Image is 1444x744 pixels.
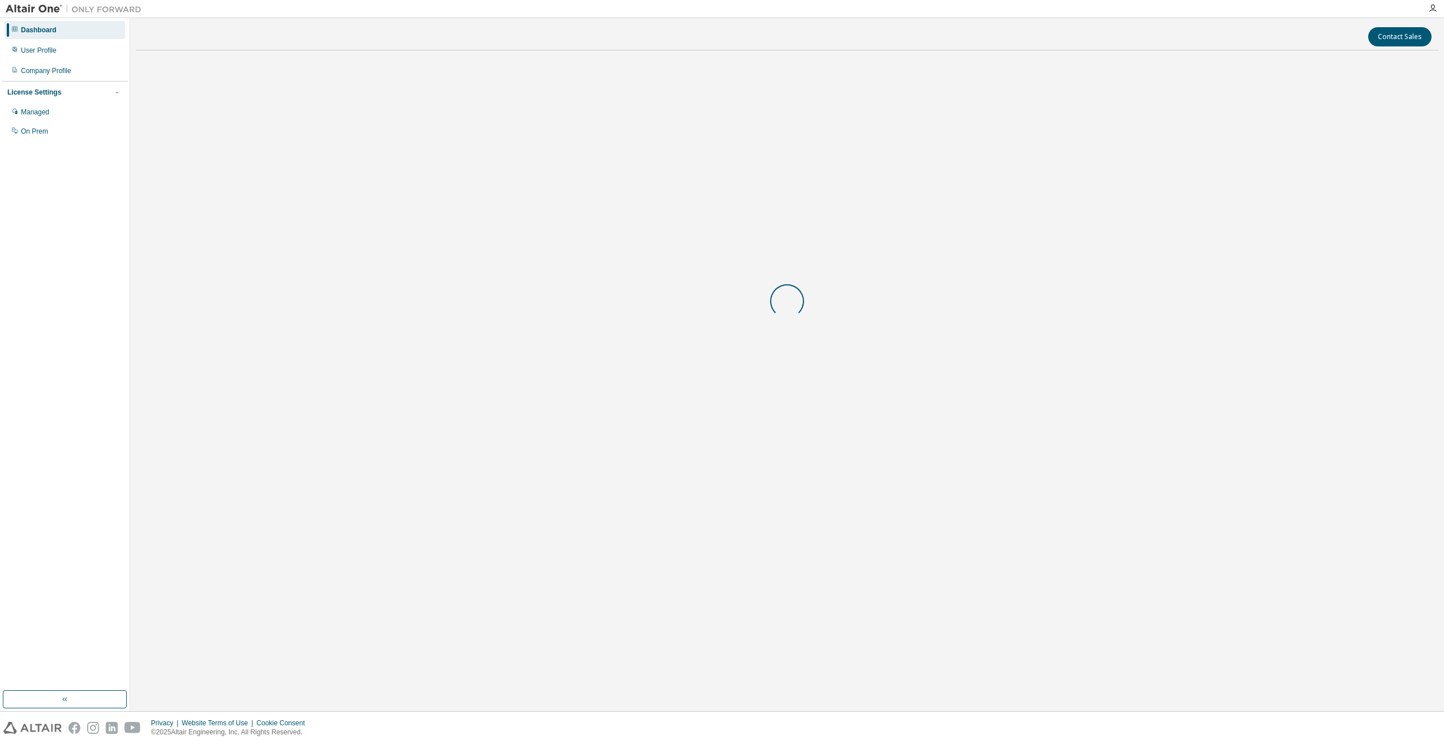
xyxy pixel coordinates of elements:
div: Dashboard [21,25,57,35]
img: instagram.svg [87,722,99,734]
div: Website Terms of Use [182,719,256,728]
img: facebook.svg [68,722,80,734]
p: © 2025 Altair Engineering, Inc. All Rights Reserved. [151,728,312,737]
button: Contact Sales [1368,27,1432,46]
div: Cookie Consent [256,719,311,728]
div: License Settings [7,88,61,97]
img: Altair One [6,3,147,15]
img: youtube.svg [124,722,141,734]
img: altair_logo.svg [3,722,62,734]
div: Privacy [151,719,182,728]
div: User Profile [21,46,57,55]
div: Company Profile [21,66,71,75]
img: linkedin.svg [106,722,118,734]
div: On Prem [21,127,48,136]
div: Managed [21,108,49,117]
